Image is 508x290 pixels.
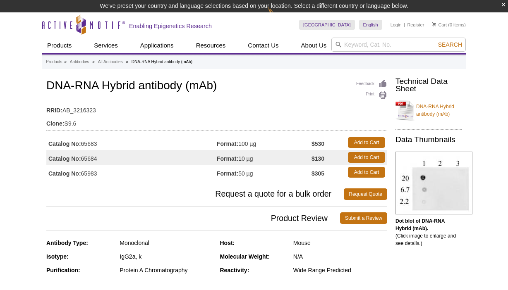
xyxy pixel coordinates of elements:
[312,140,324,147] strong: $530
[432,22,436,26] img: Your Cart
[46,58,62,66] a: Products
[120,266,213,274] div: Protein A Chromatography
[126,59,128,64] li: »
[438,41,462,48] span: Search
[46,150,217,165] td: 65684
[395,98,462,123] a: DNA-RNA Hybrid antibody (mAb)
[46,165,217,180] td: 65983
[331,38,466,52] input: Keyword, Cat. No.
[129,22,212,30] h2: Enabling Epigenetics Research
[340,212,387,224] a: Submit a Review
[98,58,123,66] a: All Antibodies
[48,170,81,177] strong: Catalog No:
[46,253,69,260] strong: Isotype:
[132,59,192,64] li: DNA-RNA Hybrid antibody (mAb)
[293,266,387,274] div: Wide Range Predicted
[293,239,387,247] div: Mouse
[48,140,81,147] strong: Catalog No:
[217,165,312,180] td: 50 µg
[70,58,89,66] a: Antibodies
[395,78,462,93] h2: Technical Data Sheet
[46,107,62,114] strong: RRID:
[46,135,217,150] td: 65683
[395,218,445,231] b: Dot blot of DNA-RNA Hybrid (mAb).
[356,90,387,100] a: Print
[191,38,231,53] a: Resources
[344,188,387,200] a: Request Quote
[348,152,385,163] a: Add to Cart
[217,135,312,150] td: 100 µg
[407,22,424,28] a: Register
[296,38,332,53] a: About Us
[220,253,270,260] strong: Molecular Weight:
[432,22,447,28] a: Cart
[395,217,462,247] p: (Click image to enlarge and see details.)
[46,212,340,224] span: Product Review
[48,155,81,162] strong: Catalog No:
[217,150,312,165] td: 10 µg
[268,6,290,26] img: Change Here
[312,155,324,162] strong: $130
[359,20,382,30] a: English
[46,115,387,128] td: S9.6
[217,170,238,177] strong: Format:
[92,59,95,64] li: »
[64,59,67,64] li: »
[135,38,179,53] a: Applications
[356,79,387,88] a: Feedback
[89,38,123,53] a: Services
[46,188,344,200] span: Request a quote for a bulk order
[46,120,65,127] strong: Clone:
[120,253,213,260] div: IgG2a, k
[46,267,80,273] strong: Purification:
[395,136,462,143] h2: Data Thumbnails
[120,239,213,247] div: Monoclonal
[312,170,324,177] strong: $305
[217,155,238,162] strong: Format:
[46,240,88,246] strong: Antibody Type:
[395,152,472,214] img: DNA-RNA Hybrid (mAb) tested by dot blot analysis.
[348,167,385,178] a: Add to Cart
[42,38,77,53] a: Products
[348,137,385,148] a: Add to Cart
[391,22,402,28] a: Login
[243,38,283,53] a: Contact Us
[220,240,235,246] strong: Host:
[46,102,387,115] td: AB_3216323
[404,20,405,30] li: |
[220,267,249,273] strong: Reactivity:
[293,253,387,260] div: N/A
[436,41,465,48] button: Search
[432,20,466,30] li: (0 items)
[299,20,355,30] a: [GEOGRAPHIC_DATA]
[217,140,238,147] strong: Format:
[46,79,387,93] h1: DNA-RNA Hybrid antibody (mAb)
